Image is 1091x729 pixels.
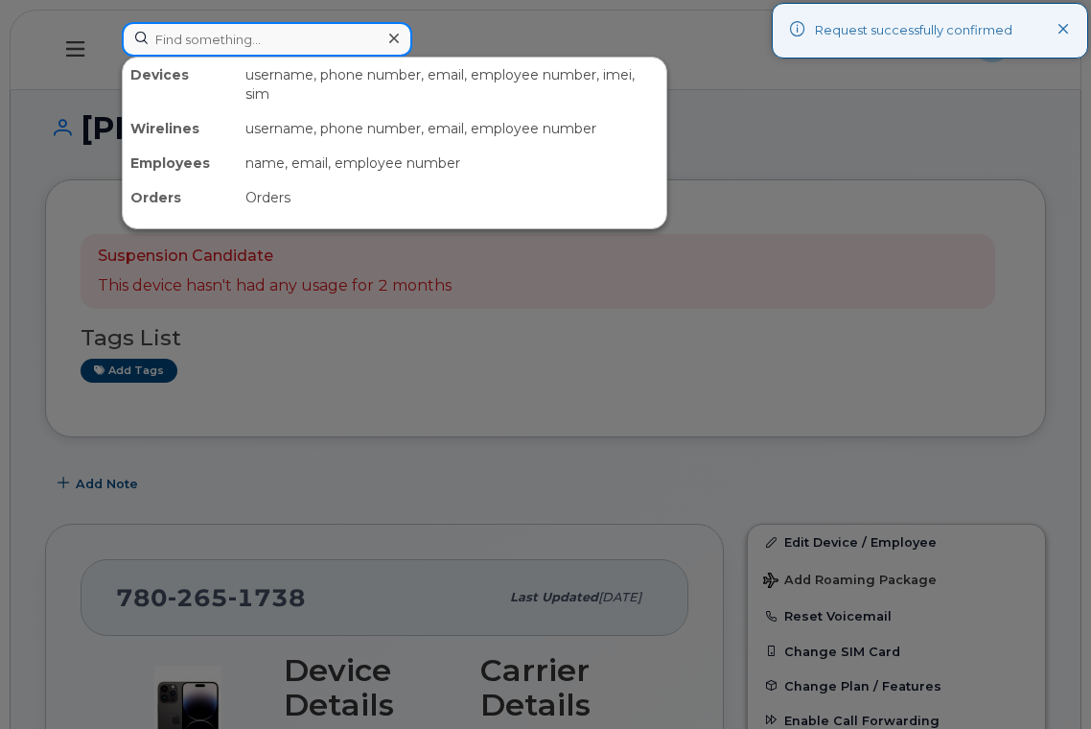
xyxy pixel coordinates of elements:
div: Wirelines [123,111,238,146]
div: Devices [123,58,238,111]
div: name, email, employee number [238,146,666,180]
div: Request successfully confirmed [815,21,1012,40]
div: username, phone number, email, employee number [238,111,666,146]
div: Orders [238,180,666,215]
div: Orders [123,180,238,215]
div: username, phone number, email, employee number, imei, sim [238,58,666,111]
div: Employees [123,146,238,180]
